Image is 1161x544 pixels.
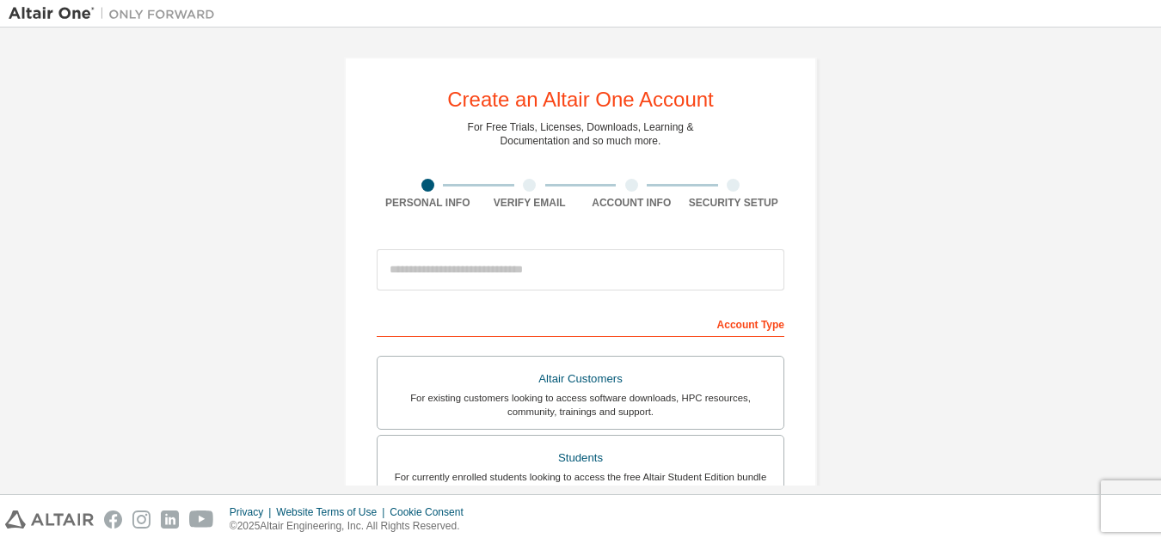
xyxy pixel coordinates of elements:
[388,391,773,419] div: For existing customers looking to access software downloads, HPC resources, community, trainings ...
[479,196,581,210] div: Verify Email
[390,505,473,519] div: Cookie Consent
[5,510,94,529] img: altair_logo.svg
[161,510,179,529] img: linkedin.svg
[388,367,773,391] div: Altair Customers
[468,120,694,148] div: For Free Trials, Licenses, Downloads, Learning & Documentation and so much more.
[9,5,224,22] img: Altair One
[230,505,276,519] div: Privacy
[377,196,479,210] div: Personal Info
[580,196,683,210] div: Account Info
[132,510,150,529] img: instagram.svg
[447,89,714,110] div: Create an Altair One Account
[276,505,390,519] div: Website Terms of Use
[377,309,784,337] div: Account Type
[388,470,773,498] div: For currently enrolled students looking to access the free Altair Student Edition bundle and all ...
[388,446,773,470] div: Students
[189,510,214,529] img: youtube.svg
[683,196,785,210] div: Security Setup
[230,519,474,534] p: © 2025 Altair Engineering, Inc. All Rights Reserved.
[104,510,122,529] img: facebook.svg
